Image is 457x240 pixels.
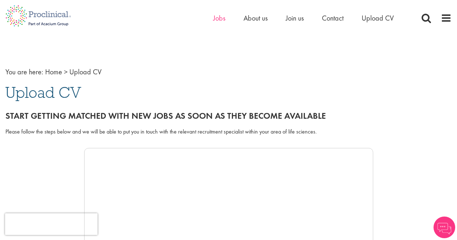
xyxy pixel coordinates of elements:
[64,67,68,77] span: >
[286,13,304,23] a: Join us
[5,213,98,235] iframe: reCAPTCHA
[5,128,452,136] div: Please follow the steps below and we will be able to put you in touch with the relevant recruitme...
[362,13,394,23] a: Upload CV
[322,13,344,23] a: Contact
[5,83,81,102] span: Upload CV
[69,67,102,77] span: Upload CV
[5,67,43,77] span: You are here:
[243,13,268,23] a: About us
[434,217,455,238] img: Chatbot
[45,67,62,77] a: breadcrumb link
[5,111,452,121] h2: Start getting matched with new jobs as soon as they become available
[213,13,225,23] a: Jobs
